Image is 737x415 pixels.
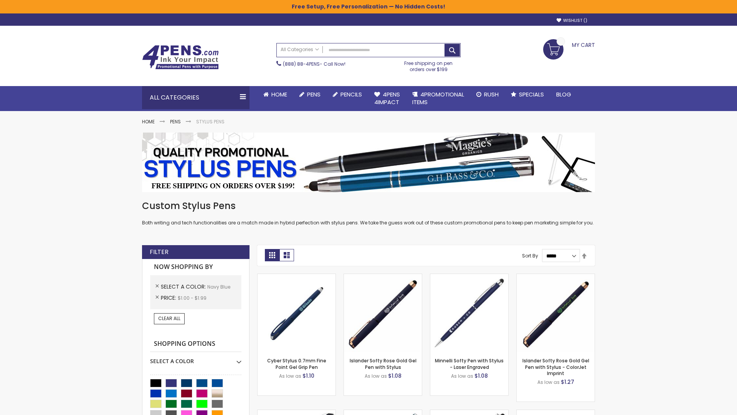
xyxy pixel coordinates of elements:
a: Islander Softy Rose Gold Gel Pen with Stylus [350,357,416,370]
a: Cyber Stylus 0.7mm Fine Point Gel Grip Pen [267,357,326,370]
span: All Categories [281,46,319,53]
img: Islander Softy Rose Gold Gel Pen with Stylus - ColorJet Imprint-Navy Blue [517,274,595,352]
a: Islander Softy Rose Gold Gel Pen with Stylus - ColorJet Imprint [522,357,589,376]
span: As low as [537,379,560,385]
span: Navy Blue [207,284,230,290]
img: Stylus Pens [142,133,595,192]
a: Minnelli Softy Pen with Stylus - Laser Engraved [435,357,504,370]
a: Specials [505,86,550,103]
a: 4Pens4impact [368,86,406,111]
a: Clear All [154,313,185,324]
a: Rush [470,86,505,103]
img: 4Pens Custom Pens and Promotional Products [142,45,219,70]
label: Sort By [522,252,538,259]
div: All Categories [142,86,250,109]
a: Islander Softy Rose Gold Gel Pen with Stylus-Navy Blue [344,274,422,280]
strong: Grid [265,249,279,261]
span: $1.00 - $1.99 [178,295,207,301]
span: $1.08 [388,372,402,380]
a: Pencils [327,86,368,103]
span: 4Pens 4impact [374,90,400,106]
a: All Categories [277,43,323,56]
a: Pens [293,86,327,103]
span: Specials [519,90,544,98]
span: As low as [279,373,301,379]
strong: Stylus Pens [196,118,225,125]
a: Home [257,86,293,103]
span: Blog [556,90,571,98]
a: Islander Softy Rose Gold Gel Pen with Stylus - ColorJet Imprint-Navy Blue [517,274,595,280]
a: Home [142,118,155,125]
span: Home [271,90,287,98]
div: Select A Color [150,352,241,365]
a: Minnelli Softy Pen with Stylus - Laser Engraved-Navy Blue [430,274,508,280]
span: As low as [451,373,473,379]
span: Price [161,294,178,302]
h1: Custom Stylus Pens [142,200,595,212]
strong: Shopping Options [150,336,241,352]
span: $1.10 [302,372,314,380]
span: Pencils [340,90,362,98]
a: (888) 88-4PENS [283,61,320,67]
span: Clear All [158,315,180,322]
strong: Filter [150,248,169,256]
span: As low as [365,373,387,379]
a: Cyber Stylus 0.7mm Fine Point Gel Grip Pen-Navy Blue [258,274,335,280]
img: Cyber Stylus 0.7mm Fine Point Gel Grip Pen-Navy Blue [258,274,335,352]
a: 4PROMOTIONALITEMS [406,86,470,111]
img: Islander Softy Rose Gold Gel Pen with Stylus-Navy Blue [344,274,422,352]
div: Free shipping on pen orders over $199 [397,57,461,73]
span: $1.27 [561,378,574,386]
strong: Now Shopping by [150,259,241,275]
span: $1.08 [474,372,488,380]
a: Blog [550,86,577,103]
a: Pens [170,118,181,125]
span: Select A Color [161,283,207,290]
span: Pens [307,90,321,98]
span: Rush [484,90,499,98]
div: Both writing and tech functionalities are a match made in hybrid perfection with stylus pens. We ... [142,200,595,226]
span: 4PROMOTIONAL ITEMS [412,90,464,106]
a: Wishlist [557,18,587,23]
span: - Call Now! [283,61,345,67]
img: Minnelli Softy Pen with Stylus - Laser Engraved-Navy Blue [430,274,508,352]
